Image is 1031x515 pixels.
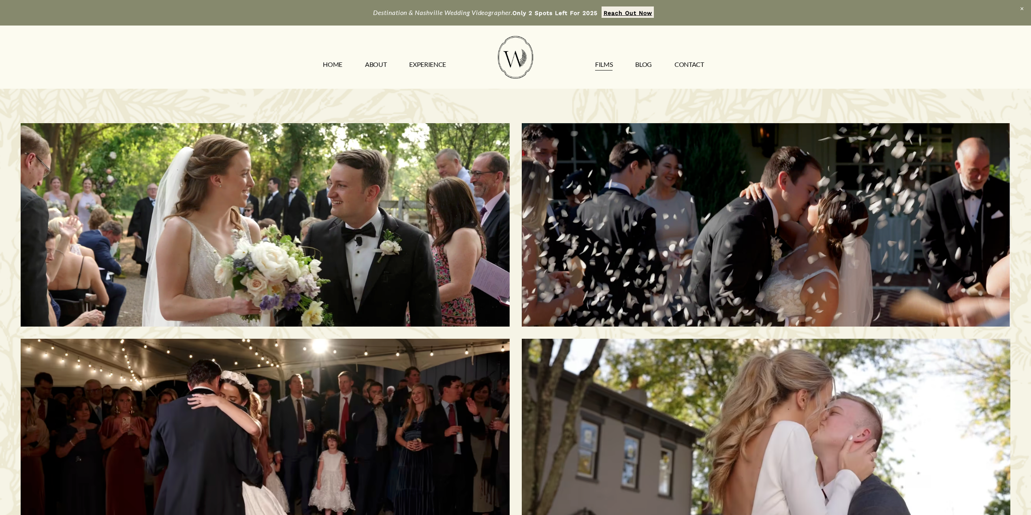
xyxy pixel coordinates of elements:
[602,6,654,18] a: Reach Out Now
[595,58,613,71] a: FILMS
[635,58,652,71] a: Blog
[409,58,446,71] a: EXPERIENCE
[21,123,510,327] a: Morgan & Tommy | Nashville, TN
[365,58,386,71] a: ABOUT
[604,10,652,16] strong: Reach Out Now
[522,123,1011,327] a: Savannah & Tommy | Nashville, TN
[323,58,342,71] a: HOME
[498,36,533,79] img: Wild Fern Weddings
[675,58,704,71] a: CONTACT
